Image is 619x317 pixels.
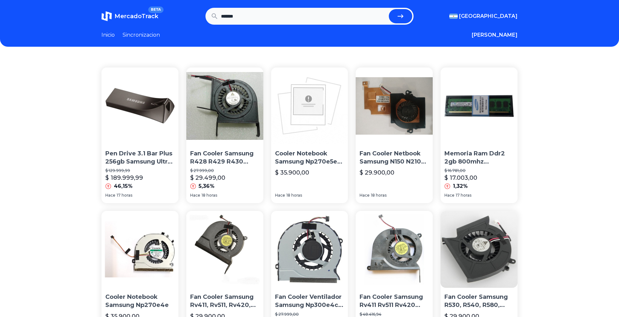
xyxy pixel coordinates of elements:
p: $ 35.900,00 [275,168,309,177]
p: Fan Cooler Samsung R428 R429 R430 R439 R440 R480 Rv410 Rv408 [190,150,259,166]
span: Hace [360,193,370,198]
span: Hace [105,193,115,198]
span: 18 horas [202,193,217,198]
p: $ 189.999,99 [105,173,143,182]
a: Fan Cooler Samsung R428 R429 R430 R439 R440 R480 Rv410 Rv408Fan Cooler Samsung R428 R429 R430 R43... [186,67,263,203]
p: $ 29.499,00 [190,173,225,182]
p: Memoria Ram Ddr2 2gb 800mhz Samsung - Intel Y Amd [444,150,514,166]
p: Fan Cooler Samsung R530, R540, R580, R528, R525 [444,293,514,309]
a: Inicio [101,31,115,39]
p: $ 27.999,00 [275,312,344,317]
p: Fan Cooler Netbook Samsung N150 N210 N220 Nuevos!! [360,150,429,166]
a: MercadoTrackBETA [101,11,158,21]
span: Hace [444,193,454,198]
img: Fan Cooler Samsung Rv411, Rv511, Rv420, Rv520 [186,211,263,288]
img: Argentina [449,14,458,19]
img: Memoria Ram Ddr2 2gb 800mhz Samsung - Intel Y Amd [441,67,518,144]
span: 18 horas [286,193,302,198]
p: $ 27.999,00 [190,168,259,173]
img: Cooler Notebook Samsung Np270e4e [101,211,178,288]
p: 1,32% [453,182,468,190]
p: 46,15% [114,182,133,190]
a: Sincronizacion [123,31,160,39]
a: Memoria Ram Ddr2 2gb 800mhz Samsung - Intel Y AmdMemoria Ram Ddr2 2gb 800mhz Samsung - Intel Y Am... [441,67,518,203]
img: Fan Cooler Netbook Samsung N150 N210 N220 Nuevos!! [356,67,433,144]
p: $ 17.003,00 [444,173,477,182]
p: Fan Cooler Ventilador Samsung Np300e4c Np300e5c Np305v4a V5a [275,293,344,309]
p: Cooler Notebook Samsung Np270e5e Original Nuevo [275,150,344,166]
img: Cooler Notebook Samsung Np270e5e Original Nuevo [271,67,348,144]
a: Fan Cooler Netbook Samsung N150 N210 N220 Nuevos!!Fan Cooler Netbook Samsung N150 N210 N220 Nuevo... [356,67,433,203]
p: $ 16.781,00 [444,168,514,173]
a: Cooler Notebook Samsung Np270e5e Original NuevoCooler Notebook Samsung Np270e5e Original Nuevo$ 3... [271,67,348,203]
span: [GEOGRAPHIC_DATA] [459,12,518,20]
img: MercadoTrack [101,11,112,21]
button: [GEOGRAPHIC_DATA] [449,12,518,20]
p: Fan Cooler Samsung Rv411, Rv511, Rv420, Rv520 [190,293,259,309]
p: $ 48.416,94 [360,312,429,317]
p: 5,36% [199,182,215,190]
img: Fan Cooler Samsung Rv411 Rv511 Rv420 Rv520 - Zona Norte [356,211,433,288]
span: Hace [275,193,285,198]
p: Pen Drive 3.1 Bar Plus 256gb Samsung Ultra Rapido 300mb/s [105,150,175,166]
span: 17 horas [117,193,132,198]
img: Fan Cooler Ventilador Samsung Np300e4c Np300e5c Np305v4a V5a [271,211,348,288]
p: $ 129.999,99 [105,168,175,173]
img: Fan Cooler Samsung R428 R429 R430 R439 R440 R480 Rv410 Rv408 [186,67,263,144]
button: [PERSON_NAME] [472,31,518,39]
span: BETA [148,6,164,13]
p: Cooler Notebook Samsung Np270e4e [105,293,175,309]
p: Fan Cooler Samsung Rv411 Rv511 Rv420 Rv520 - Zona Norte [360,293,429,309]
span: Hace [190,193,200,198]
img: Fan Cooler Samsung R530, R540, R580, R528, R525 [441,211,518,288]
img: Pen Drive 3.1 Bar Plus 256gb Samsung Ultra Rapido 300mb/s [101,67,178,144]
a: Pen Drive 3.1 Bar Plus 256gb Samsung Ultra Rapido 300mb/s Pen Drive 3.1 Bar Plus 256gb Samsung Ul... [101,67,178,203]
span: MercadoTrack [114,13,158,20]
p: $ 29.900,00 [360,168,394,177]
span: 18 horas [371,193,387,198]
span: 17 horas [456,193,471,198]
